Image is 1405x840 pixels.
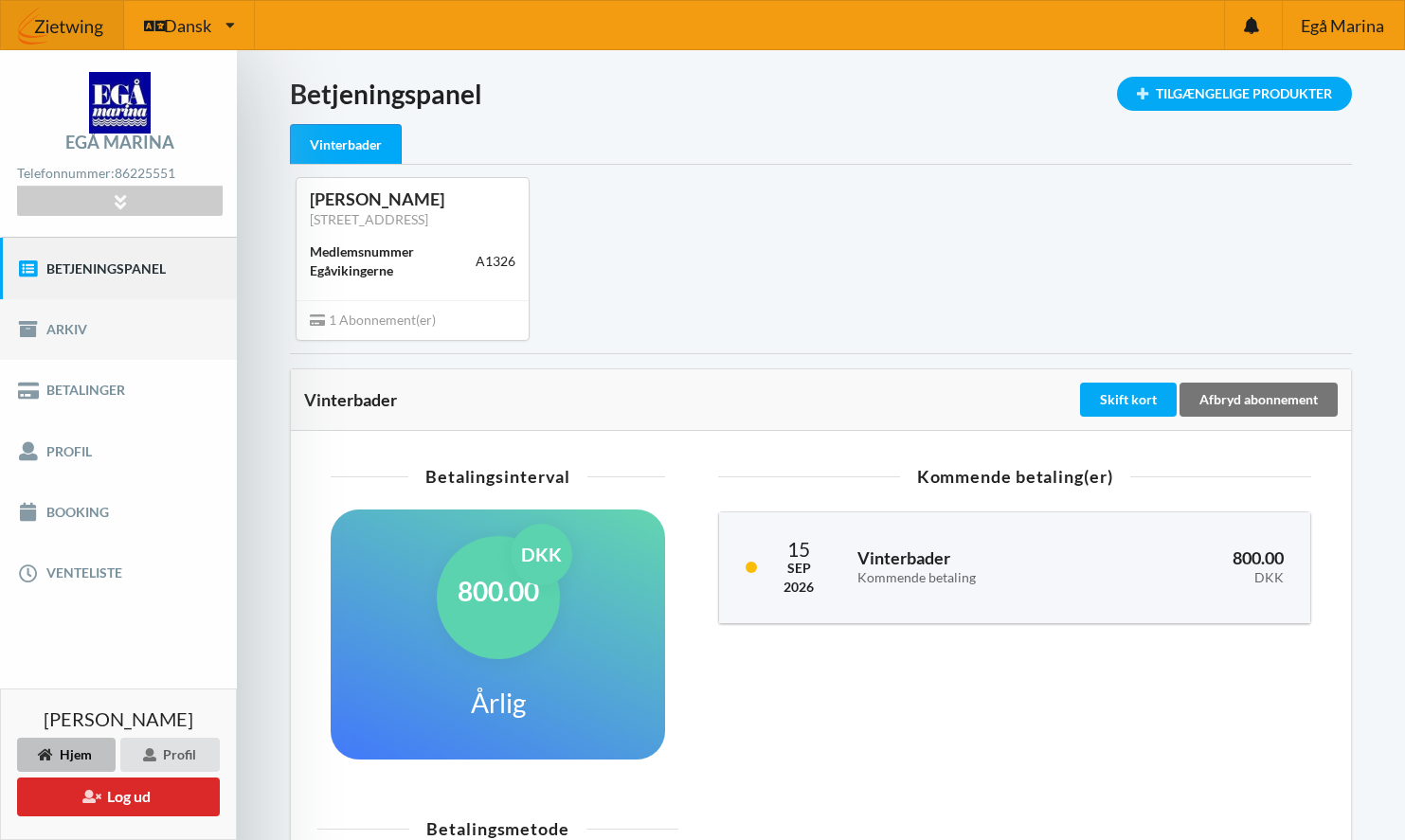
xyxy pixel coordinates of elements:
div: Telefonnummer: [17,161,222,187]
strong: 86225551 [115,165,175,181]
div: Tilgængelige Produkter [1117,77,1352,111]
h1: 800.00 [458,574,539,608]
div: Sep [784,559,814,578]
img: logo [89,72,151,134]
div: DKK [1118,570,1284,586]
div: Hjem [17,738,116,772]
span: Egå Marina [1301,17,1384,34]
div: 15 [784,539,814,559]
div: Profil [120,738,220,772]
div: Betalingsmetode [317,820,678,837]
div: Skift kort [1080,383,1177,417]
div: 2026 [784,578,814,597]
div: Vinterbader [304,390,1076,409]
div: Medlemsnummer Egåvikingerne [310,242,476,280]
div: A1326 [476,252,515,271]
div: Betalingsinterval [331,468,665,485]
span: Dansk [164,17,211,34]
h1: Årlig [471,686,526,720]
span: [PERSON_NAME] [44,709,193,728]
a: [STREET_ADDRESS] [310,211,428,227]
h3: 800.00 [1118,547,1284,585]
h1: Betjeningspanel [290,77,1352,111]
div: DKK [511,524,572,585]
span: 1 Abonnement(er) [310,312,436,328]
div: Vinterbader [290,124,402,165]
div: Egå Marina [65,134,174,151]
div: Kommende betaling [857,570,1090,586]
div: Kommende betaling(er) [718,468,1311,485]
div: Afbryd abonnement [1180,383,1338,417]
button: Log ud [17,777,220,816]
div: [PERSON_NAME] [310,188,515,210]
h3: Vinterbader [857,547,1090,585]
